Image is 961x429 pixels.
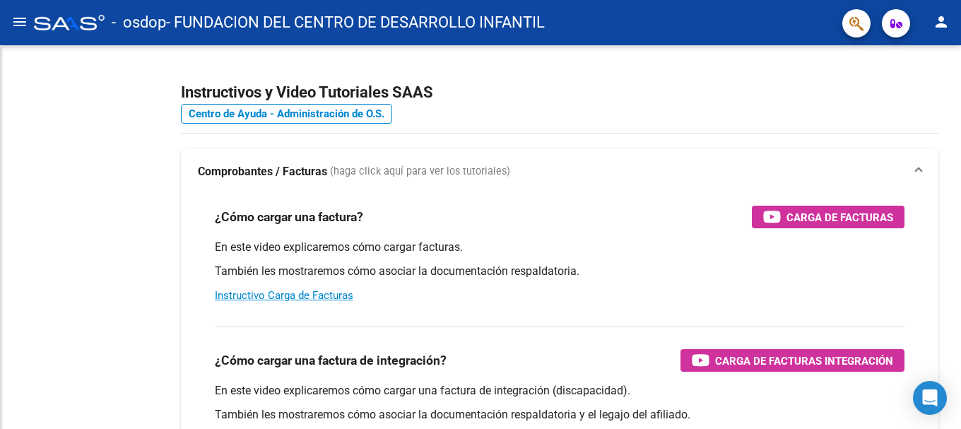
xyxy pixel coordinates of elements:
[752,206,904,228] button: Carga de Facturas
[715,352,893,370] span: Carga de Facturas Integración
[166,7,545,38] span: - FUNDACION DEL CENTRO DE DESARROLLO INFANTIL
[680,349,904,372] button: Carga de Facturas Integración
[786,208,893,226] span: Carga de Facturas
[181,79,938,106] h2: Instructivos y Video Tutoriales SAAS
[215,383,904,399] p: En este video explicaremos cómo cargar una factura de integración (discapacidad).
[112,7,166,38] span: - osdop
[215,240,904,255] p: En este video explicaremos cómo cargar facturas.
[215,207,363,227] h3: ¿Cómo cargar una factura?
[913,381,947,415] div: Open Intercom Messenger
[330,164,510,180] span: (haga click aquí para ver los tutoriales)
[215,351,447,370] h3: ¿Cómo cargar una factura de integración?
[198,164,327,180] strong: Comprobantes / Facturas
[933,13,950,30] mat-icon: person
[215,264,904,279] p: También les mostraremos cómo asociar la documentación respaldatoria.
[11,13,28,30] mat-icon: menu
[215,289,353,302] a: Instructivo Carga de Facturas
[181,149,938,194] mat-expansion-panel-header: Comprobantes / Facturas (haga click aquí para ver los tutoriales)
[215,407,904,423] p: También les mostraremos cómo asociar la documentación respaldatoria y el legajo del afiliado.
[181,104,392,124] a: Centro de Ayuda - Administración de O.S.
